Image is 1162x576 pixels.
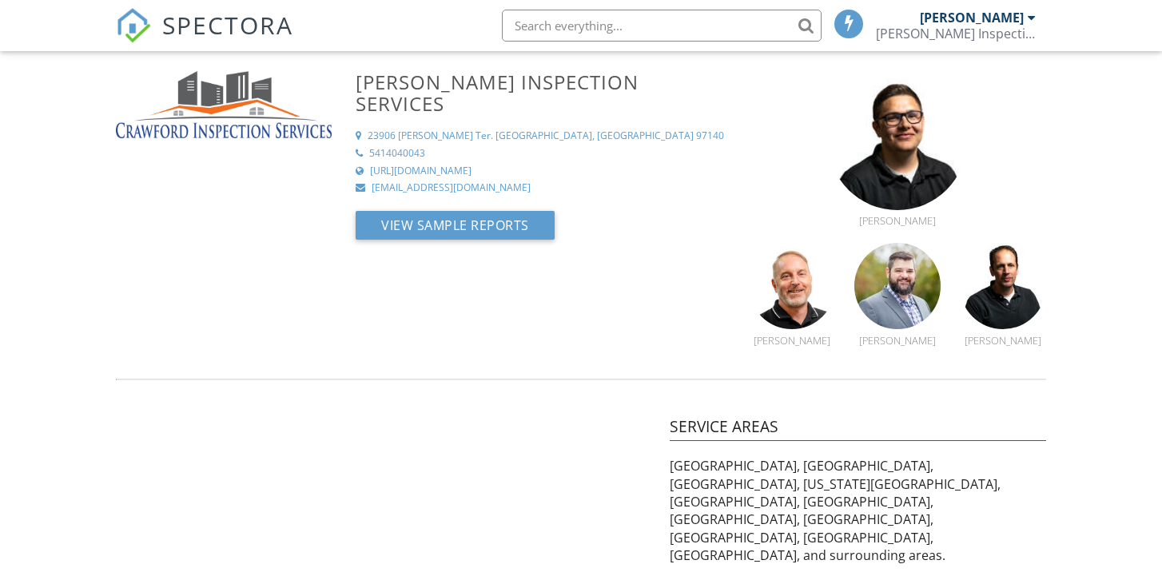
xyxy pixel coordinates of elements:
span: SPECTORA [162,8,293,42]
a: 5414040043 [356,147,730,161]
h4: Service Areas [670,416,1046,442]
div: [PERSON_NAME] [749,334,835,347]
img: dsc_4590.jpg [828,71,967,210]
a: 23906 [PERSON_NAME] Ter. [GEOGRAPHIC_DATA], [GEOGRAPHIC_DATA] 97140 [356,129,730,143]
img: New_Crawford_Company_Logo.jpg [116,71,332,138]
a: [PERSON_NAME] [960,316,1046,346]
a: [EMAIL_ADDRESS][DOMAIN_NAME] [356,181,730,195]
img: dsc_01132.jpg [749,243,835,329]
img: sp8_web_headshot.jpg [854,243,941,329]
div: [GEOGRAPHIC_DATA], [GEOGRAPHIC_DATA] 97140 [495,129,724,143]
div: [EMAIL_ADDRESS][DOMAIN_NAME] [372,181,531,195]
div: 5414040043 [369,147,425,161]
div: [PERSON_NAME] [854,334,941,347]
a: SPECTORA [116,22,293,55]
button: View Sample Reports [356,211,555,240]
div: Crawford Inspection Services [876,26,1036,42]
a: [PERSON_NAME] [854,316,941,346]
div: 23906 [PERSON_NAME] Ter. [368,129,493,143]
div: [PERSON_NAME] [828,214,967,227]
div: [PERSON_NAME] [960,334,1046,347]
a: View Sample Reports [356,221,555,239]
div: [PERSON_NAME] [920,10,1024,26]
img: dsc_4612scaled.jpg [960,243,1046,329]
a: [PERSON_NAME] [749,316,835,346]
div: [URL][DOMAIN_NAME] [370,165,472,178]
a: [URL][DOMAIN_NAME] [356,165,730,178]
img: The Best Home Inspection Software - Spectora [116,8,151,43]
a: [PERSON_NAME] [828,197,967,227]
h3: [PERSON_NAME] Inspection Services [356,71,730,114]
input: Search everything... [502,10,822,42]
p: [GEOGRAPHIC_DATA], [GEOGRAPHIC_DATA], [GEOGRAPHIC_DATA], [US_STATE][GEOGRAPHIC_DATA], [GEOGRAPHIC... [670,457,1046,564]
